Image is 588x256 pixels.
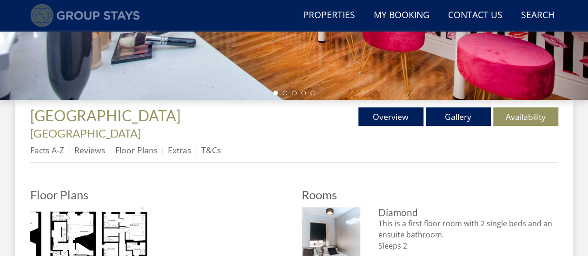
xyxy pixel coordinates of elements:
[378,218,558,251] p: This is a first floor room with 2 single beds and an ensuite bathroom. Sleeps 2
[30,106,181,125] span: [GEOGRAPHIC_DATA]
[115,144,158,156] a: Floor Plans
[426,107,491,126] a: Gallery
[444,5,506,26] a: Contact Us
[30,126,141,140] a: [GEOGRAPHIC_DATA]
[517,5,558,26] a: Search
[299,5,359,26] a: Properties
[358,107,423,126] a: Overview
[201,144,221,156] a: T&Cs
[30,106,184,125] a: [GEOGRAPHIC_DATA]
[493,107,558,126] a: Availability
[370,5,433,26] a: My Booking
[378,207,558,218] h3: Diamond
[30,144,64,156] a: Facts A-Z
[30,4,140,27] img: Group Stays
[30,188,287,201] h2: Floor Plans
[168,144,191,156] a: Extras
[302,188,558,201] h2: Rooms
[74,144,105,156] a: Reviews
